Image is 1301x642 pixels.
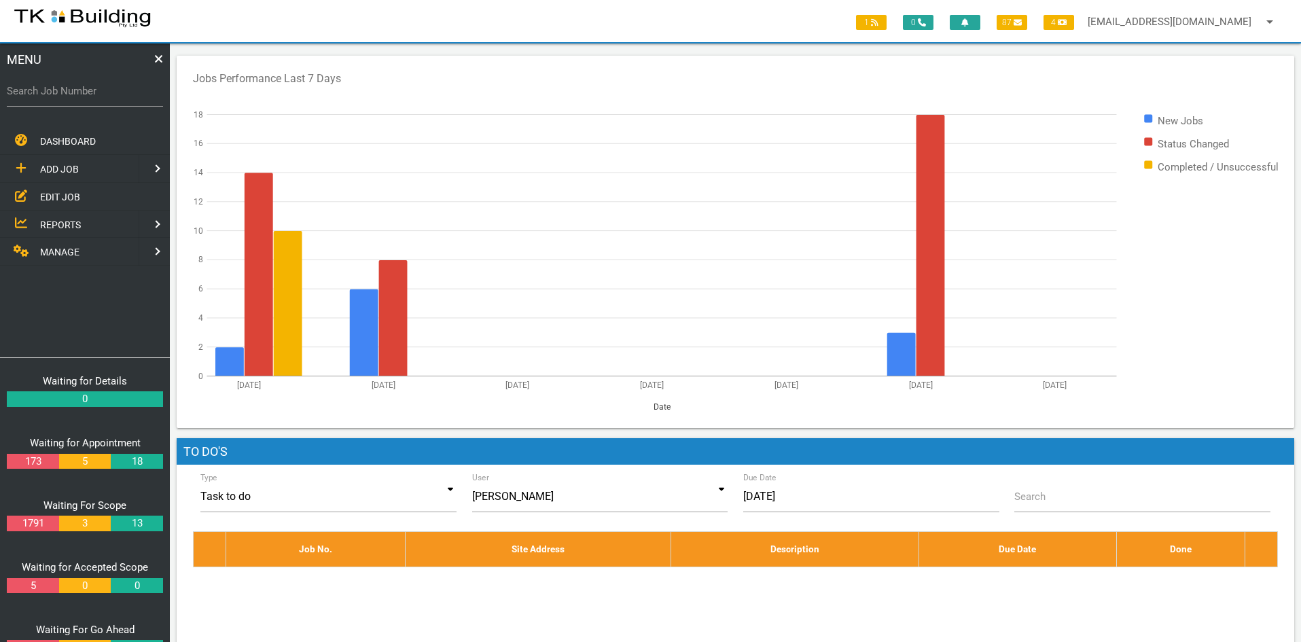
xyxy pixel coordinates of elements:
[7,516,58,531] a: 1791
[59,454,111,469] a: 5
[1043,380,1067,389] text: [DATE]
[194,168,203,177] text: 14
[1158,137,1229,149] text: Status Changed
[671,532,919,567] th: Description
[654,402,671,411] text: Date
[919,532,1116,567] th: Due Date
[22,561,148,573] a: Waiting for Accepted Scope
[743,471,777,484] label: Due Date
[194,109,203,119] text: 18
[193,72,341,85] text: Jobs Performance Last 7 Days
[14,7,152,29] img: s3file
[903,15,933,30] span: 0
[640,380,664,389] text: [DATE]
[7,50,41,69] span: MENU
[372,380,395,389] text: [DATE]
[1044,15,1074,30] span: 4
[472,471,489,484] label: User
[406,532,671,567] th: Site Address
[111,578,162,594] a: 0
[1116,532,1245,567] th: Done
[43,375,127,387] a: Waiting for Details
[198,371,203,380] text: 0
[7,84,163,99] label: Search Job Number
[237,380,261,389] text: [DATE]
[30,437,141,449] a: Waiting for Appointment
[194,196,203,206] text: 12
[909,380,933,389] text: [DATE]
[40,191,80,202] span: EDIT JOB
[997,15,1027,30] span: 87
[36,624,135,636] a: Waiting For Go Ahead
[194,139,203,148] text: 16
[1158,114,1203,126] text: New Jobs
[856,15,887,30] span: 1
[200,471,217,484] label: Type
[194,226,203,235] text: 10
[226,532,406,567] th: Job No.
[774,380,798,389] text: [DATE]
[40,164,79,175] span: ADD JOB
[198,284,203,293] text: 6
[198,255,203,264] text: 8
[40,136,96,147] span: DASHBOARD
[43,499,126,512] a: Waiting For Scope
[59,578,111,594] a: 0
[1158,160,1279,173] text: Completed / Unsuccessful
[111,516,162,531] a: 13
[198,313,203,322] text: 4
[7,454,58,469] a: 173
[7,391,163,407] a: 0
[40,247,79,257] span: MANAGE
[59,516,111,531] a: 3
[177,438,1294,465] h1: To Do's
[7,578,58,594] a: 5
[40,219,81,230] span: REPORTS
[198,342,203,351] text: 2
[111,454,162,469] a: 18
[1014,489,1046,505] label: Search
[505,380,529,389] text: [DATE]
